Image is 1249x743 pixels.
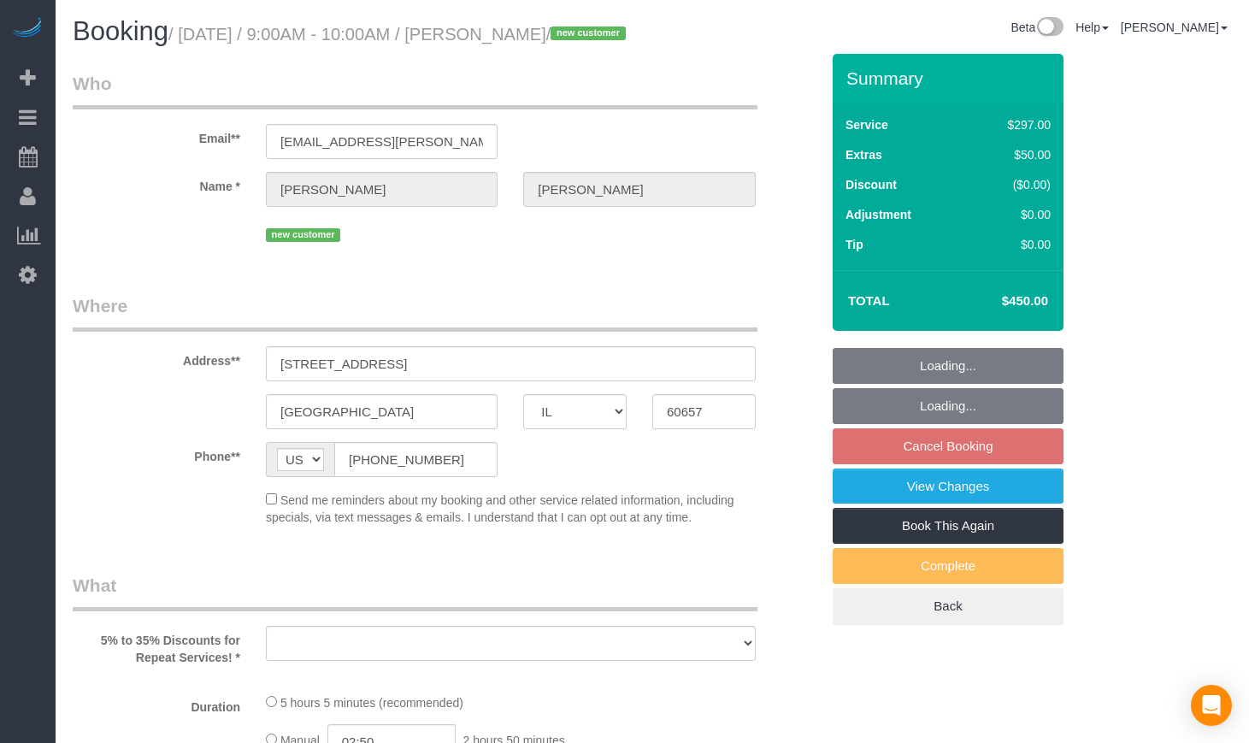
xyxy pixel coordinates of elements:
[971,146,1051,163] div: $50.00
[845,116,888,133] label: Service
[848,293,890,308] strong: Total
[523,172,755,207] input: Last Name*
[73,71,757,109] legend: Who
[845,206,911,223] label: Adjustment
[10,17,44,41] img: Automaid Logo
[73,573,757,611] legend: What
[546,25,631,44] span: /
[60,626,253,666] label: 5% to 35% Discounts for Repeat Services! *
[845,176,897,193] label: Discount
[1075,21,1109,34] a: Help
[60,693,253,716] label: Duration
[1191,685,1232,726] div: Open Intercom Messenger
[1035,17,1063,39] img: New interface
[971,176,1051,193] div: ($0.00)
[846,68,1055,88] h3: Summary
[60,172,253,195] label: Name *
[266,228,340,242] span: new customer
[73,293,757,332] legend: Where
[845,236,863,253] label: Tip
[1121,21,1228,34] a: [PERSON_NAME]
[280,696,463,710] span: 5 hours 5 minutes (recommended)
[971,236,1051,253] div: $0.00
[1010,21,1063,34] a: Beta
[833,588,1063,624] a: Back
[266,493,734,524] span: Send me reminders about my booking and other service related information, including specials, via...
[971,206,1051,223] div: $0.00
[652,394,756,429] input: Zip Code**
[833,469,1063,504] a: View Changes
[168,25,631,44] small: / [DATE] / 9:00AM - 10:00AM / [PERSON_NAME]
[971,116,1051,133] div: $297.00
[266,172,498,207] input: First Name**
[551,27,625,40] span: new customer
[845,146,882,163] label: Extras
[951,294,1048,309] h4: $450.00
[73,16,168,46] span: Booking
[833,508,1063,544] a: Book This Again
